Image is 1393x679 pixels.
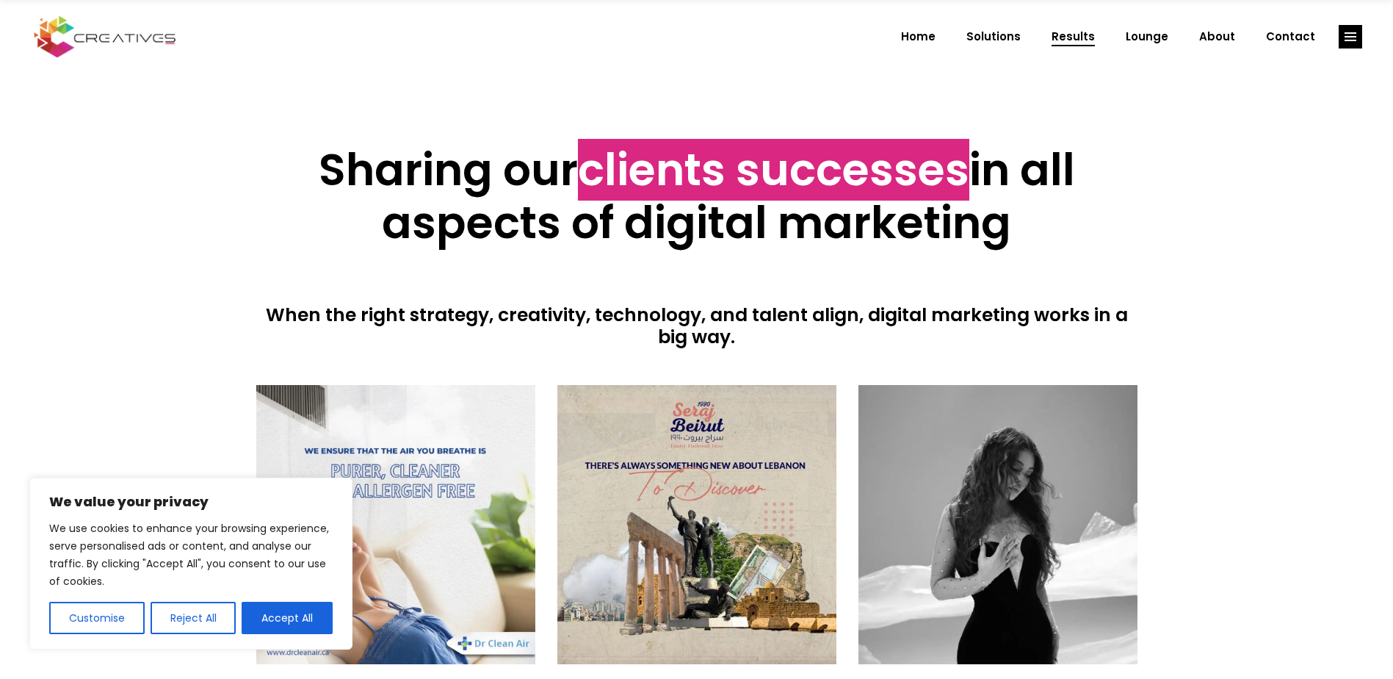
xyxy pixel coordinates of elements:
[966,18,1021,56] span: Solutions
[256,385,535,664] img: Creatives | Results
[578,139,969,201] span: clients successes
[1266,18,1315,56] span: Contact
[49,602,145,634] button: Customise
[1251,18,1331,56] a: Contact
[858,385,1137,664] img: Creatives | Results
[1052,18,1095,56] span: Results
[151,602,236,634] button: Reject All
[31,14,179,60] img: Creatives
[256,304,1137,348] h4: When the right strategy, creativity, technology, and talent align, digital marketing works in a b...
[256,143,1137,249] h2: Sharing our in all aspects of digital marketing
[901,18,936,56] span: Home
[557,385,836,664] img: Creatives | Results
[29,478,352,650] div: We value your privacy
[1339,25,1362,48] a: link
[886,18,951,56] a: Home
[49,520,333,590] p: We use cookies to enhance your browsing experience, serve personalised ads or content, and analys...
[1126,18,1168,56] span: Lounge
[49,493,333,511] p: We value your privacy
[1110,18,1184,56] a: Lounge
[1184,18,1251,56] a: About
[1036,18,1110,56] a: Results
[1199,18,1235,56] span: About
[242,602,333,634] button: Accept All
[951,18,1036,56] a: Solutions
